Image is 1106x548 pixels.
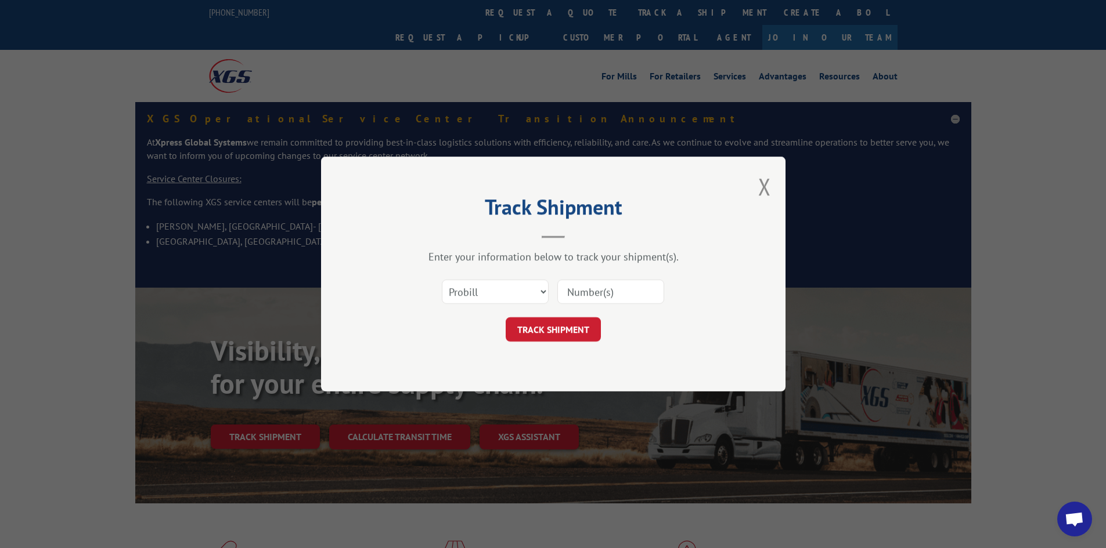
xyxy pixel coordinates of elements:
button: TRACK SHIPMENT [506,317,601,342]
h2: Track Shipment [379,199,727,221]
input: Number(s) [557,280,664,304]
button: Close modal [758,171,771,202]
a: Open chat [1057,502,1092,536]
div: Enter your information below to track your shipment(s). [379,250,727,263]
